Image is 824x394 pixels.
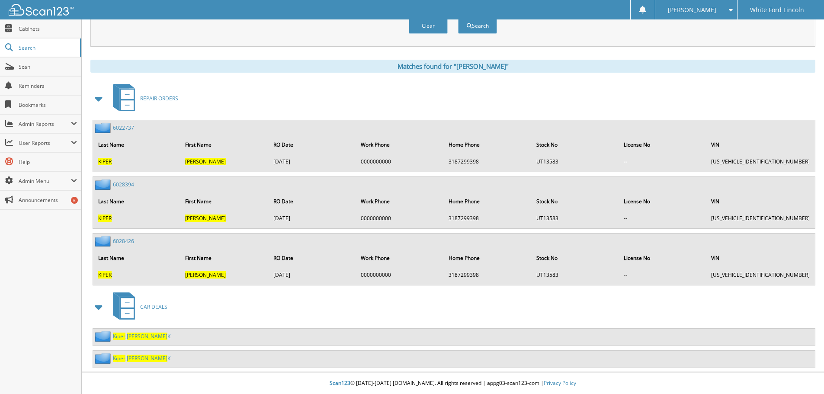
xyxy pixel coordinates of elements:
span: Reminders [19,82,77,90]
a: Privacy Policy [544,379,576,387]
th: Stock No [532,136,619,154]
span: Admin Reports [19,120,71,128]
td: [DATE] [269,211,356,225]
a: 6028426 [113,237,134,245]
th: Home Phone [444,136,531,154]
th: Stock No [532,192,619,210]
th: Last Name [94,136,180,154]
th: License No [619,136,706,154]
button: Clear [409,18,448,34]
th: First Name [181,249,268,267]
td: [DATE] [269,268,356,282]
td: 0000000000 [356,211,443,225]
span: User Reports [19,139,71,147]
div: 6 [71,197,78,204]
span: KIPER [98,271,112,279]
span: [PERSON_NAME] [668,7,716,13]
td: -- [619,268,706,282]
img: folder2.png [95,331,113,342]
th: RO Date [269,249,356,267]
a: CAR DEALS [108,290,167,324]
th: License No [619,192,706,210]
span: Cabinets [19,25,77,32]
span: Scan [19,63,77,70]
img: folder2.png [95,122,113,133]
th: VIN [707,249,814,267]
td: [DATE] [269,154,356,169]
span: Help [19,158,77,166]
span: Scan123 [330,379,350,387]
a: 6022737 [113,124,134,131]
span: REPAIR ORDERS [140,95,178,102]
img: folder2.png [95,353,113,364]
td: [US_VEHICLE_IDENTIFICATION_NUMBER] [707,268,814,282]
th: VIN [707,192,814,210]
th: License No [619,249,706,267]
a: 6028394 [113,181,134,188]
th: First Name [181,136,268,154]
th: Work Phone [356,192,443,210]
td: UT13583 [532,268,619,282]
th: VIN [707,136,814,154]
td: 0000000000 [356,154,443,169]
td: UT13583 [532,211,619,225]
span: [PERSON_NAME] [185,215,226,222]
a: Kiper,[PERSON_NAME]K [113,355,170,362]
span: [PERSON_NAME] [127,333,167,340]
div: © [DATE]-[DATE] [DOMAIN_NAME]. All rights reserved | appg03-scan123-com | [82,373,824,394]
td: 0000000000 [356,268,443,282]
span: KIPER [98,158,112,165]
th: First Name [181,192,268,210]
span: [PERSON_NAME] [185,271,226,279]
span: White Ford Lincoln [750,7,804,13]
td: -- [619,211,706,225]
span: Bookmarks [19,101,77,109]
span: Search [19,44,76,51]
td: 3187299398 [444,211,531,225]
div: Matches found for "[PERSON_NAME]" [90,60,815,73]
td: [US_VEHICLE_IDENTIFICATION_NUMBER] [707,154,814,169]
span: Admin Menu [19,177,71,185]
img: folder2.png [95,179,113,190]
span: Kiper [113,333,125,340]
td: 3187299398 [444,154,531,169]
th: Home Phone [444,249,531,267]
img: folder2.png [95,236,113,247]
th: Work Phone [356,249,443,267]
th: Last Name [94,192,180,210]
button: Search [458,18,497,34]
span: Announcements [19,196,77,204]
td: UT13583 [532,154,619,169]
td: -- [619,154,706,169]
a: REPAIR ORDERS [108,81,178,115]
th: RO Date [269,136,356,154]
th: Home Phone [444,192,531,210]
span: [PERSON_NAME] [127,355,167,362]
span: Kiper [113,355,125,362]
th: Work Phone [356,136,443,154]
img: scan123-logo-white.svg [9,4,74,16]
th: RO Date [269,192,356,210]
span: KIPER [98,215,112,222]
th: Stock No [532,249,619,267]
td: 3187299398 [444,268,531,282]
th: Last Name [94,249,180,267]
a: Kiper,[PERSON_NAME]K [113,333,170,340]
td: [US_VEHICLE_IDENTIFICATION_NUMBER] [707,211,814,225]
span: [PERSON_NAME] [185,158,226,165]
span: CAR DEALS [140,303,167,311]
